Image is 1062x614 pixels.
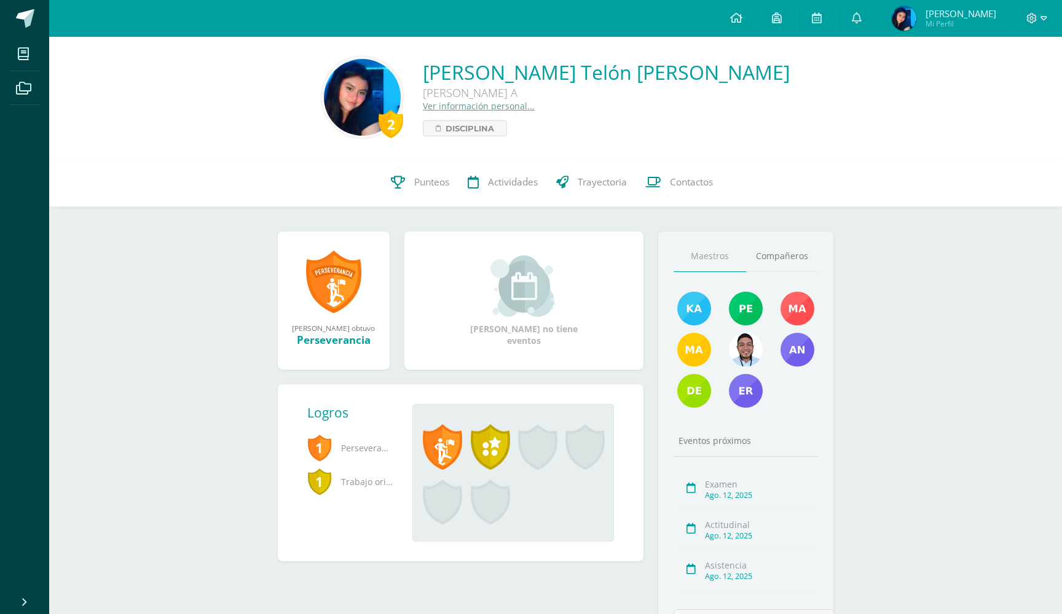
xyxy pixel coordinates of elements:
span: Actividades [488,176,538,188]
a: Contactos [636,158,722,207]
span: Perseverancia [307,431,393,465]
div: Actitudinal [705,519,815,530]
img: f5bcdfe112135d8e2907dab10a7547e4.png [677,333,711,367]
div: [PERSON_NAME] no tiene eventos [462,255,585,346]
div: Examen [705,478,815,490]
a: Compañeros [746,241,819,272]
div: 2 [379,110,403,138]
span: 1 [307,467,332,495]
img: 15fb5835aaf1d8aa0909c044d1811af8.png [729,292,763,325]
a: [PERSON_NAME] Telón [PERSON_NAME] [423,59,790,85]
img: 1c285e60f6ff79110def83009e9e501a.png [677,292,711,325]
a: Actividades [458,158,547,207]
a: Ver información personal... [423,100,535,112]
a: Punteos [382,158,458,207]
span: Disciplina [446,121,494,136]
div: Ago. 12, 2025 [705,571,815,581]
a: Trayectoria [547,158,636,207]
span: 1 [307,433,332,462]
span: [PERSON_NAME] [926,7,996,20]
div: Logros [307,404,403,421]
img: 6bf64b0700033a2ca3395562ad6aa597.png [729,333,763,367]
img: event_small.png [490,255,557,317]
a: Maestros [674,241,746,272]
a: Disciplina [423,120,507,136]
span: Trayectoria [578,176,627,188]
div: [PERSON_NAME] A [423,85,790,100]
div: Perseverancia [290,333,377,347]
img: c020eebe47570ddd332f87e65077e1d5.png [781,292,814,325]
img: b5ab9104ea0fa13de4549508a26fc4c9.png [324,59,401,136]
img: 5b69ea46538634a852163c0590dc3ff7.png [781,333,814,367]
span: Trabajo original [307,465,393,499]
div: Eventos próximos [674,435,819,446]
img: 13db4c08e544ead93a1678712b735bab.png [677,374,711,408]
div: [PERSON_NAME] obtuvo [290,323,377,333]
img: bbd03f31755a1d90598f1d1d12476aa6.png [892,6,916,31]
span: Punteos [414,176,449,188]
span: Mi Perfil [926,18,996,29]
span: Contactos [670,176,713,188]
div: Asistencia [705,559,815,571]
img: 3b51858fa93919ca30eb1aad2d2e7161.png [729,374,763,408]
div: Ago. 12, 2025 [705,530,815,541]
div: Ago. 12, 2025 [705,490,815,500]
